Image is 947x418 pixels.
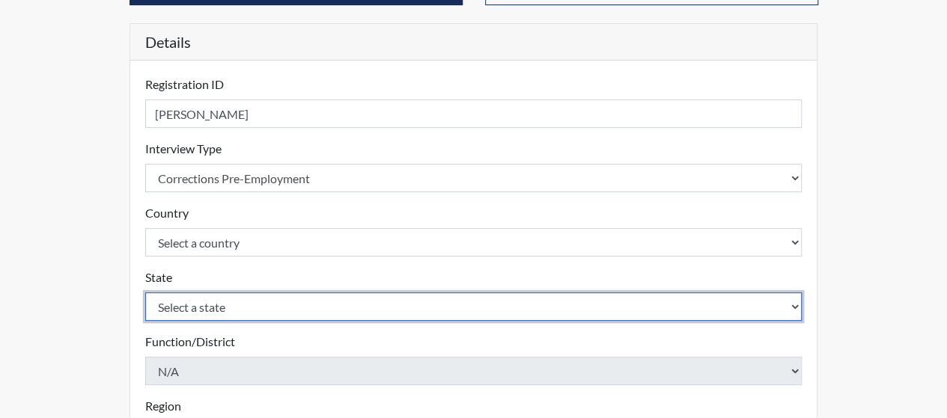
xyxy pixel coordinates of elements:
label: Region [145,397,181,415]
input: Insert a Registration ID, which needs to be a unique alphanumeric value for each interviewee [145,99,803,128]
label: State [145,268,172,286]
label: Registration ID [145,76,224,93]
h5: Details [130,24,817,61]
label: Function/District [145,333,235,351]
label: Country [145,204,189,222]
label: Interview Type [145,140,222,158]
